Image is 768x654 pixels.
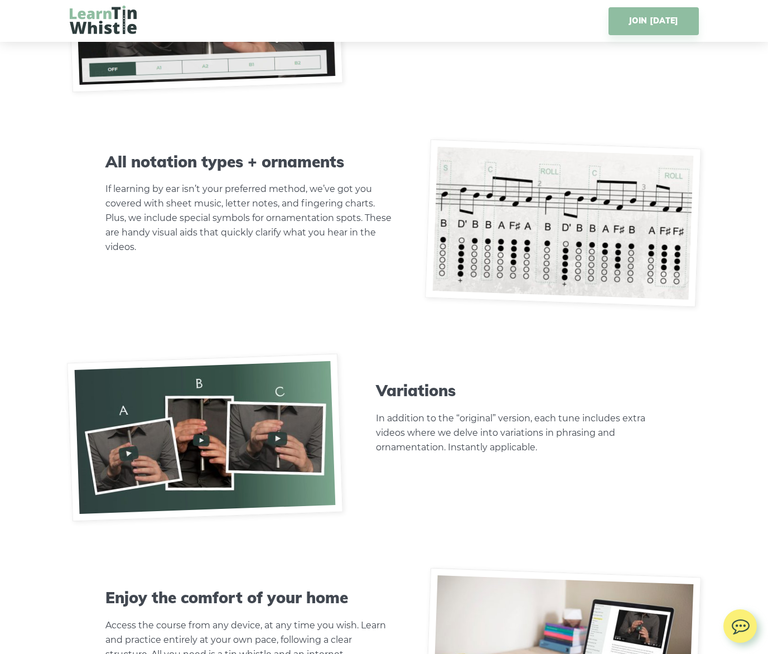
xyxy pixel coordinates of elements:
[105,588,392,607] h3: Enjoy the comfort of your home
[608,7,698,35] a: JOIN [DATE]
[70,6,137,34] img: LearnTinWhistle.com
[376,411,663,455] p: In addition to the “original” version, each tune includes extra videos where we delve into variat...
[105,182,392,254] p: If learning by ear isn’t your preferred method, we’ve got you covered with sheet music, letter no...
[105,152,392,171] h3: All notation types + ornaments
[723,609,757,638] img: chat.svg
[376,381,663,400] h3: Variations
